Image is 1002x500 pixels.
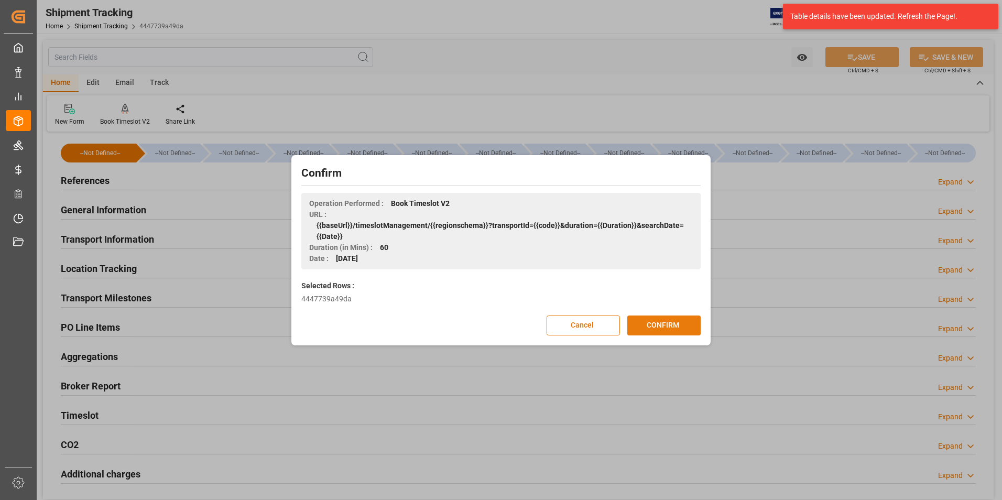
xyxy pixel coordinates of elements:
span: URL : [309,209,326,220]
span: Date : [309,253,329,264]
span: Operation Performed : [309,198,384,209]
span: {{baseUrl}}/timeslotManagement/{{regionschema}}?transportId={{code}}&duration={{Duration}}&search... [317,220,693,242]
span: Duration (in Mins) : [309,242,373,253]
div: Table details have been updated. Refresh the Page!. [790,11,983,22]
div: 4447739a49da [301,294,701,305]
h2: Confirm [301,165,701,182]
span: Book Timeslot V2 [391,198,450,209]
button: CONFIRM [627,316,701,335]
span: [DATE] [336,253,358,264]
button: Cancel [547,316,620,335]
label: Selected Rows : [301,280,354,291]
span: 60 [380,242,388,253]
